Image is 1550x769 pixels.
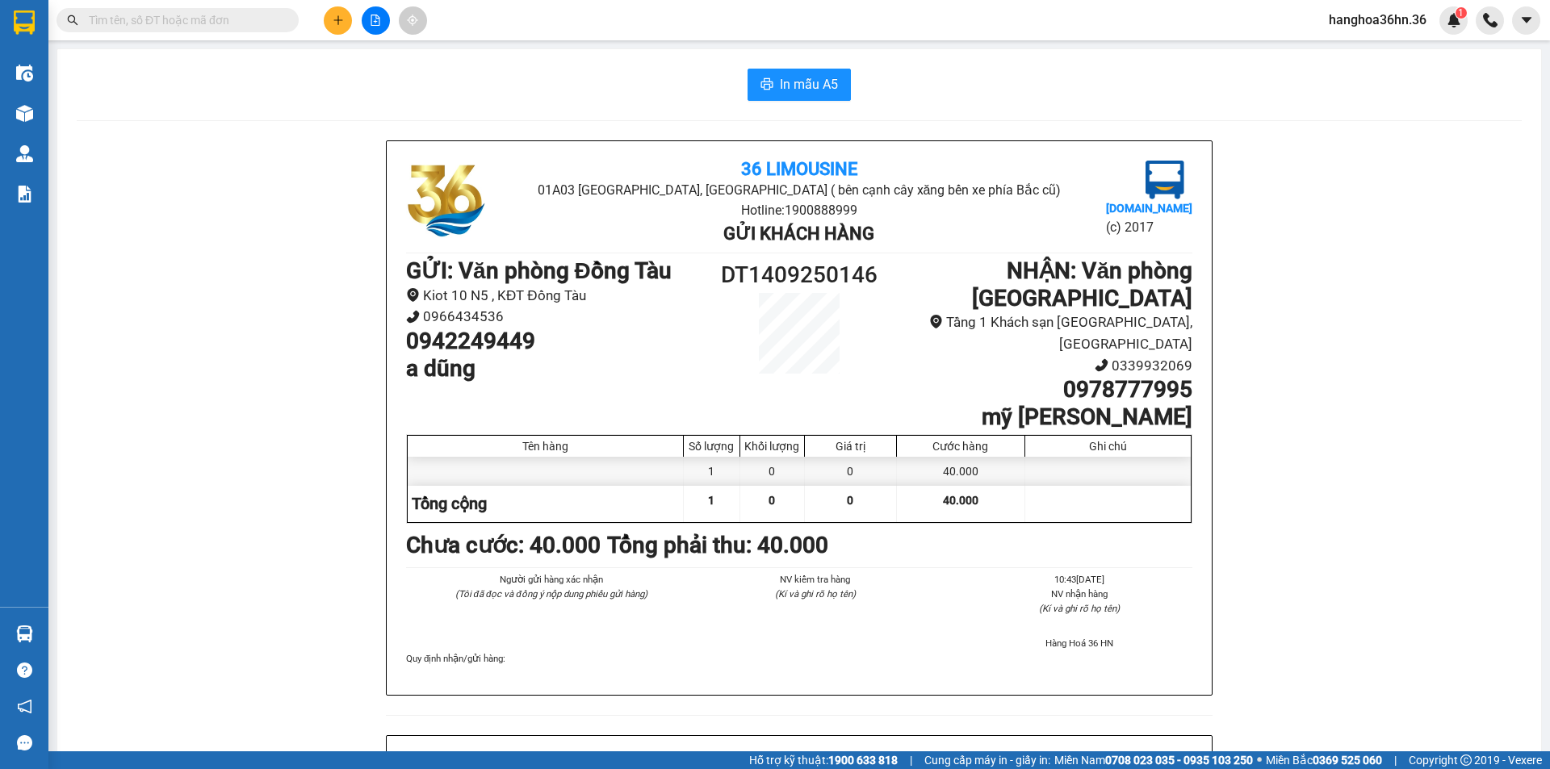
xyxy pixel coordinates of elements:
[775,588,856,600] i: (Kí và ghi rõ họ tên)
[412,440,679,453] div: Tên hàng
[67,15,78,26] span: search
[1146,161,1184,199] img: logo.jpg
[406,310,420,324] span: phone
[898,355,1192,377] li: 0339932069
[1095,358,1108,372] span: phone
[943,494,978,507] span: 40.000
[1106,202,1192,215] b: [DOMAIN_NAME]
[607,532,828,558] b: Tổng phải thu: 40.000
[967,572,1192,587] li: 10:43[DATE]
[537,200,1061,220] li: Hotline: 1900888999
[1029,440,1187,453] div: Ghi chú
[455,588,647,600] i: (Tôi đã đọc và đồng ý nộp dung phiếu gửi hàng)
[702,572,928,587] li: NV kiểm tra hàng
[749,751,898,769] span: Hỗ trợ kỹ thuật:
[324,6,352,35] button: plus
[828,754,898,767] strong: 1900 633 818
[688,440,735,453] div: Số lượng
[1313,754,1382,767] strong: 0369 525 060
[1512,6,1540,35] button: caret-down
[910,751,912,769] span: |
[847,494,853,507] span: 0
[16,145,33,162] img: warehouse-icon
[901,440,1020,453] div: Cước hàng
[1519,13,1534,27] span: caret-down
[16,105,33,122] img: warehouse-icon
[684,457,740,486] div: 1
[924,751,1050,769] span: Cung cấp máy in - giấy in:
[809,440,892,453] div: Giá trị
[967,587,1192,601] li: NV nhận hàng
[89,11,279,29] input: Tìm tên, số ĐT hoặc mã đơn
[760,77,773,93] span: printer
[406,285,701,307] li: Kiot 10 N5 , KĐT Đồng Tàu
[362,6,390,35] button: file-add
[16,186,33,203] img: solution-icon
[438,572,664,587] li: Người gửi hàng xác nhận
[1460,754,1472,766] span: copyright
[708,494,714,507] span: 1
[972,257,1192,311] b: NHẬN : Văn phòng [GEOGRAPHIC_DATA]
[1483,13,1498,27] img: phone-icon
[412,494,487,513] span: Tổng cộng
[1054,751,1253,769] span: Miền Nam
[805,457,897,486] div: 0
[898,311,1192,354] li: Tầng 1 Khách sạn [GEOGRAPHIC_DATA], [GEOGRAPHIC_DATA]
[929,315,943,328] span: environment
[407,15,418,26] span: aim
[1394,751,1397,769] span: |
[406,306,701,328] li: 0966434536
[1039,603,1120,614] i: (Kí và ghi rõ họ tên)
[1456,7,1467,19] sup: 1
[740,457,805,486] div: 0
[406,288,420,302] span: environment
[744,440,800,453] div: Khối lượng
[537,180,1061,200] li: 01A03 [GEOGRAPHIC_DATA], [GEOGRAPHIC_DATA] ( bên cạnh cây xăng bến xe phía Bắc cũ)
[14,10,35,35] img: logo-vxr
[1266,751,1382,769] span: Miền Bắc
[406,355,701,382] h1: a dũng
[406,328,701,355] h1: 0942249449
[1257,757,1262,763] span: ⚪️
[898,376,1192,403] h1: 0978777995
[370,15,381,26] span: file-add
[741,159,857,179] b: 36 Limousine
[769,494,775,507] span: 0
[1106,217,1192,237] li: (c) 2017
[748,69,851,101] button: printerIn mẫu A5
[723,224,874,244] b: Gửi khách hàng
[333,15,344,26] span: plus
[406,651,1192,666] div: Quy định nhận/gửi hàng :
[406,257,672,284] b: GỬI : Văn phòng Đồng Tàu
[399,6,427,35] button: aim
[406,532,601,558] b: Chưa cước : 40.000
[1316,10,1439,30] span: hanghoa36hn.36
[1447,13,1461,27] img: icon-new-feature
[16,625,33,642] img: warehouse-icon
[780,74,838,94] span: In mẫu A5
[701,257,898,293] h1: DT1409250146
[16,65,33,81] img: warehouse-icon
[897,457,1025,486] div: 40.000
[406,161,487,241] img: logo.jpg
[898,403,1192,431] h1: mỹ [PERSON_NAME]
[1458,7,1464,19] span: 1
[17,735,32,750] span: message
[17,699,32,714] span: notification
[967,636,1192,650] li: Hàng Hoá 36 HN
[17,662,32,678] span: question-circle
[1105,754,1253,767] strong: 0708 023 035 - 0935 103 250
